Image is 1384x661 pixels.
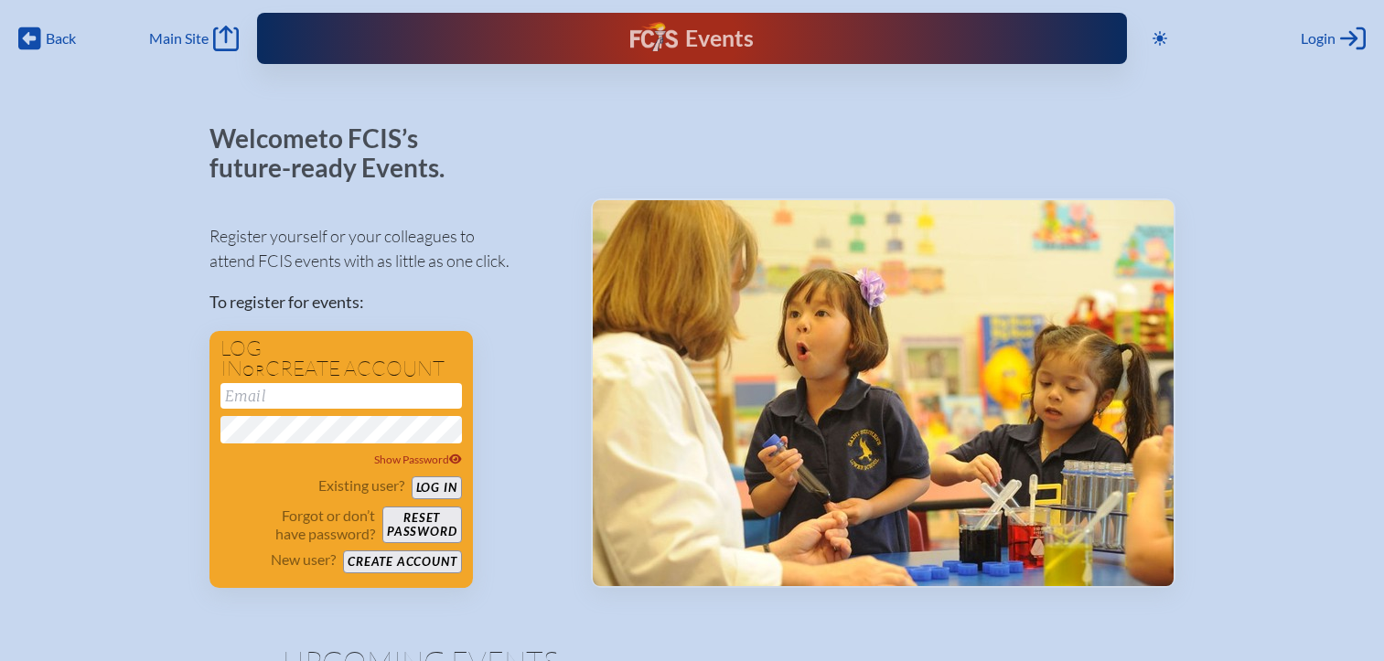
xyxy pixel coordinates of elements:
[593,200,1174,586] img: Events
[271,550,336,569] p: New user?
[149,26,239,51] a: Main Site
[412,476,462,499] button: Log in
[46,29,76,48] span: Back
[220,338,462,379] h1: Log in create account
[242,361,265,379] span: or
[504,22,880,55] div: FCIS Events — Future ready
[149,29,209,48] span: Main Site
[318,476,404,495] p: Existing user?
[209,124,466,182] p: Welcome to FCIS’s future-ready Events.
[220,506,376,543] p: Forgot or don’t have password?
[209,290,562,315] p: To register for events:
[382,506,461,543] button: Resetpassword
[220,383,462,409] input: Email
[209,224,562,273] p: Register yourself or your colleagues to attend FCIS events with as little as one click.
[374,453,462,466] span: Show Password
[1301,29,1336,48] span: Login
[343,550,461,573] button: Create account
